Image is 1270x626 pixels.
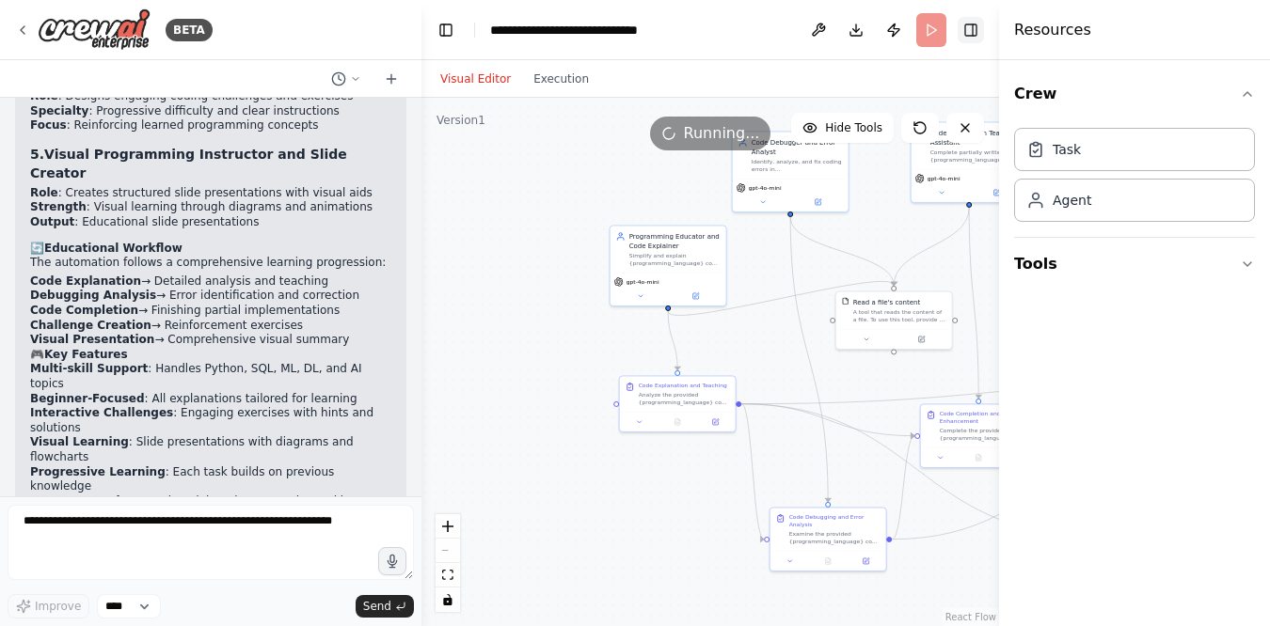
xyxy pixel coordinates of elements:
[741,375,1253,409] g: Edge from d4657d52-62ad-4723-a0b5-8a74a9d07cd1 to 1287e86f-7a72-4721-87cd-dfbccc5e2706
[629,252,721,267] div: Simplify and explain {programming_language} code concepts for beginners by providing detailed com...
[30,435,391,464] li: : Slide presentations with diagrams and flowcharts
[30,215,74,228] strong: Output
[849,556,881,567] button: Open in side panel
[684,122,760,145] span: Running...
[959,452,998,463] button: No output available
[490,21,700,39] nav: breadcrumb
[699,416,731,428] button: Open in side panel
[835,290,953,350] div: FileReadToolRead a file's contentA tool that reads the content of a file. To use this tool, provi...
[1014,19,1091,41] h4: Resources
[920,403,1038,468] div: Code Completion and EnhancementComplete the provided partial {programming_language} code segments...
[376,68,406,90] button: Start a new chat
[911,121,1028,203] div: Code Completion Teaching AssistantComplete partially written {programming_language} code segments...
[958,17,984,43] button: Hide right sidebar
[732,131,849,212] div: Code Debugger and Error AnalystIdentify, analyze, and fix coding errors in {programming_language}...
[30,289,391,304] li: → Error identification and correction
[436,514,460,612] div: React Flow controls
[30,348,391,363] h2: 🎮
[791,113,894,143] button: Hide Tools
[44,348,128,361] strong: Key Features
[786,217,898,286] g: Edge from 6f58f582-3d4e-474d-aa36-7040e9a0325f to d7a34c8a-e294-4896-bca1-4fbb865dffc5
[324,68,369,90] button: Switch to previous chat
[30,145,391,182] h3: 5.
[610,225,727,306] div: Programming Educator and Code ExplainerSimplify and explain {programming_language} code concepts ...
[619,375,737,432] div: Code Explanation and TeachingAnalyze the provided {programming_language} code and create a compre...
[44,242,183,255] strong: Educational Workflow
[639,391,730,406] div: Analyze the provided {programming_language} code and create a comprehensive educational explanati...
[889,208,974,286] g: Edge from 6b9d5994-f8f1-4d03-8c46-5eb636789b36 to d7a34c8a-e294-4896-bca1-4fbb865dffc5
[789,530,881,545] div: Examine the provided {programming_language} code for errors, bugs, and potential issues. Identify...
[1014,120,1255,237] div: Crew
[30,274,141,288] strong: Code Explanation
[1014,68,1255,120] button: Crew
[429,68,522,90] button: Visual Editor
[853,308,946,323] div: A tool that reads the content of a file. To use this tool, provide a 'file_path' parameter with t...
[752,137,843,156] div: Code Debugger and Error Analyst
[30,333,391,348] li: → Comprehensive visual summary
[895,334,948,345] button: Open in side panel
[30,333,154,346] strong: Visual Presentation
[30,186,391,201] li: : Creates structured slide presentations with visual aids
[30,435,129,448] strong: Visual Learning
[669,290,722,302] button: Open in side panel
[30,319,151,332] strong: Challenge Creation
[30,319,391,334] li: → Reinforcement exercises
[639,382,727,389] div: Code Explanation and Teaching
[825,120,882,135] span: Hide Tools
[436,514,460,539] button: zoom in
[770,507,887,571] div: Code Debugging and Error AnalysisExamine the provided {programming_language} code for errors, bug...
[808,556,848,567] button: No output available
[437,113,485,128] div: Version 1
[30,274,391,290] li: → Detailed analysis and teaching
[30,200,391,215] li: : Visual learning through diagrams and animations
[964,208,983,399] g: Edge from 6b9d5994-f8f1-4d03-8c46-5eb636789b36 to 08ec9c6c-e67c-4e42-bd93-81e82d59058f
[363,599,391,614] span: Send
[356,595,414,618] button: Send
[30,406,391,435] li: : Engaging exercises with hints and solutions
[629,231,721,250] div: Programming Educator and Code Explainer
[30,118,391,133] li: : Reinforcing learned programming concepts
[30,304,391,319] li: → Finishing partial implementations
[940,427,1031,442] div: Complete the provided partial {programming_language} code segments by filling in missing function...
[166,19,213,41] div: BETA
[30,406,173,419] strong: Interactive Challenges
[30,104,391,119] li: : Progressive difficulty and clear instructions
[741,399,1093,540] g: Edge from d4657d52-62ad-4723-a0b5-8a74a9d07cd1 to 205cf662-04c6-489d-9af2-f932eec58f29
[30,104,88,117] strong: Specialty
[892,375,1253,544] g: Edge from 31990d1f-17a6-4fe0-87f8-9208b79c6c89 to 1287e86f-7a72-4721-87cd-dfbccc5e2706
[752,158,843,173] div: Identify, analyze, and fix coding errors in {programming_language} student submissions while prov...
[741,399,764,544] g: Edge from d4657d52-62ad-4723-a0b5-8a74a9d07cd1 to 31990d1f-17a6-4fe0-87f8-9208b79c6c89
[842,297,849,305] img: FileReadTool
[970,187,1024,198] button: Open in side panel
[378,547,406,575] button: Click to speak your automation idea
[436,563,460,587] button: fit view
[1014,238,1255,290] button: Tools
[35,599,81,614] span: Improve
[940,410,1031,425] div: Code Completion and Enhancement
[30,465,391,494] li: : Each task builds on previous knowledge
[522,68,600,90] button: Execution
[30,392,391,407] li: : All explanations tailored for learning
[30,289,156,302] strong: Debugging Analysis
[627,278,659,286] span: gpt-4o-mini
[928,175,960,182] span: gpt-4o-mini
[30,362,391,391] li: : Handles Python, SQL, ML, DL, and AI topics
[945,612,996,622] a: React Flow attribution
[30,304,138,317] strong: Code Completion
[30,215,391,230] li: : Educational slide presentations
[30,256,391,271] p: The automation follows a comprehensive learning progression:
[658,416,697,428] button: No output available
[1053,191,1091,210] div: Agent
[30,242,391,257] h2: 🔄
[663,311,682,370] g: Edge from 02dee91a-faa4-4da7-8ff3-17c5c73890a3 to d4657d52-62ad-4723-a0b5-8a74a9d07cd1
[8,594,89,618] button: Improve
[1053,140,1081,159] div: Task
[789,513,881,528] div: Code Debugging and Error Analysis
[433,17,459,43] button: Hide left sidebar
[930,149,1022,164] div: Complete partially written {programming_language} code segments in a clean, understandable manner...
[853,297,921,306] div: Read a file's content
[791,196,845,208] button: Open in side panel
[30,118,67,132] strong: Focus
[663,276,898,321] g: Edge from 02dee91a-faa4-4da7-8ff3-17c5c73890a3 to d7a34c8a-e294-4896-bca1-4fbb865dffc5
[30,186,58,199] strong: Role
